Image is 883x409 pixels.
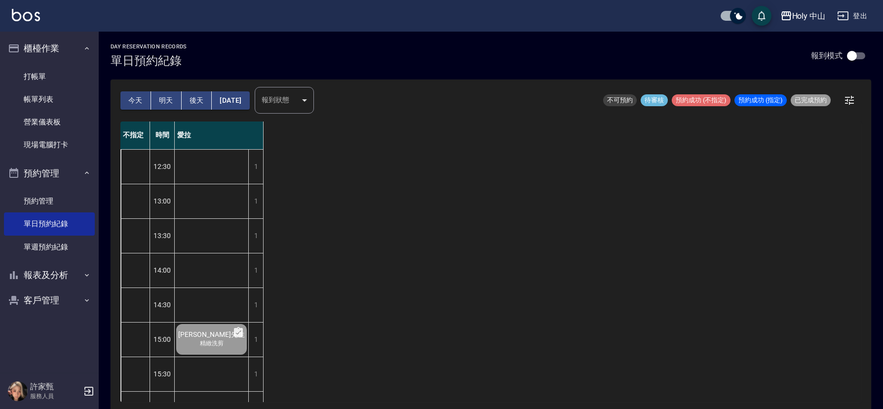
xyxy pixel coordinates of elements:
[150,218,175,253] div: 13:30
[672,96,730,105] span: 預約成功 (不指定)
[248,184,263,218] div: 1
[182,91,212,110] button: 後天
[248,288,263,322] div: 1
[4,190,95,212] a: 預約管理
[150,253,175,287] div: 14:00
[150,357,175,391] div: 15:30
[4,161,95,186] button: 預約管理
[752,6,771,26] button: save
[198,339,226,348] span: 精緻洗剪
[30,382,80,392] h5: 許家甄
[603,96,637,105] span: 不可預約
[776,6,830,26] button: Holy 中山
[175,122,264,149] div: 愛拉
[248,253,263,287] div: 1
[791,96,831,105] span: 已完成預約
[150,149,175,184] div: 12:30
[111,43,187,50] h2: day Reservation records
[4,212,95,235] a: 單日預約紀錄
[151,91,182,110] button: 明天
[4,287,95,313] button: 客戶管理
[30,392,80,401] p: 服務人員
[248,150,263,184] div: 1
[150,322,175,357] div: 15:00
[120,91,151,110] button: 今天
[4,36,95,61] button: 櫃檯作業
[176,330,247,339] span: [PERSON_NAME]先生
[734,96,787,105] span: 預約成功 (指定)
[12,9,40,21] img: Logo
[811,50,843,61] p: 報到模式
[150,184,175,218] div: 13:00
[4,236,95,258] a: 單週預約紀錄
[248,357,263,391] div: 1
[4,133,95,156] a: 現場電腦打卡
[833,7,871,25] button: 登出
[641,96,668,105] span: 待審核
[248,219,263,253] div: 1
[4,65,95,88] a: 打帳單
[792,10,826,22] div: Holy 中山
[4,88,95,111] a: 帳單列表
[4,262,95,288] button: 報表及分析
[248,323,263,357] div: 1
[4,111,95,133] a: 營業儀表板
[150,122,175,149] div: 時間
[120,122,150,149] div: 不指定
[111,54,187,68] h3: 單日預約紀錄
[8,381,28,401] img: Person
[150,287,175,322] div: 14:30
[212,91,249,110] button: [DATE]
